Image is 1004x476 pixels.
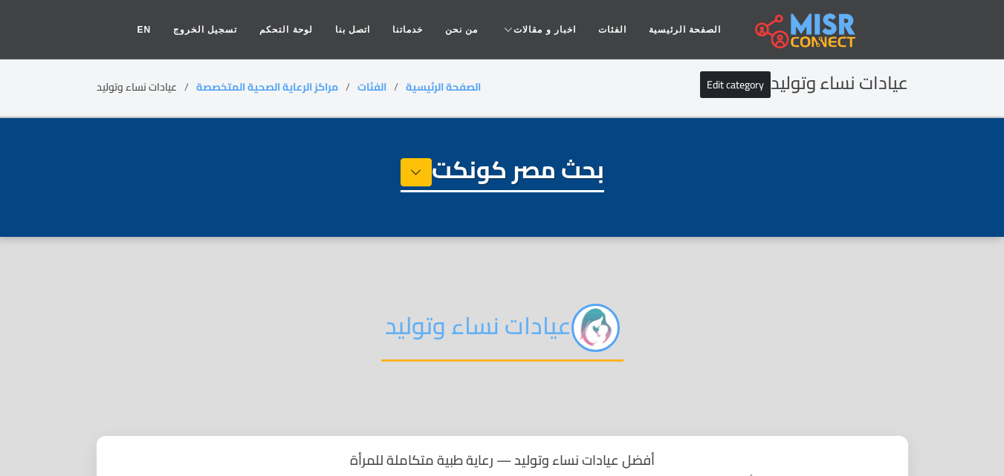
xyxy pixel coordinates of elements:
[514,23,576,36] span: اخبار و مقالات
[406,77,481,97] a: الصفحة الرئيسية
[381,16,434,44] a: خدماتنا
[489,16,587,44] a: اخبار و مقالات
[381,304,624,362] h2: عيادات نساء وتوليد
[357,77,386,97] a: الفئات
[126,16,162,44] a: EN
[196,77,338,97] a: مراكز الرعاية الصحية المتخصصة
[97,79,196,95] li: عيادات نساء وتوليد
[587,16,638,44] a: الفئات
[248,16,323,44] a: لوحة التحكم
[700,71,771,98] a: Edit category
[755,11,855,48] img: main.misr_connect
[324,16,381,44] a: اتصل بنا
[571,304,620,352] img: xradYDijvQYZtZcjlICY.jpg
[700,73,908,94] h2: عيادات نساء وتوليد
[638,16,732,44] a: الصفحة الرئيسية
[162,16,248,44] a: تسجيل الخروج
[434,16,489,44] a: من نحن
[401,155,604,192] h1: بحث مصر كونكت
[113,452,892,469] h1: أفضل عيادات نساء وتوليد — رعاية طبية متكاملة للمرأة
